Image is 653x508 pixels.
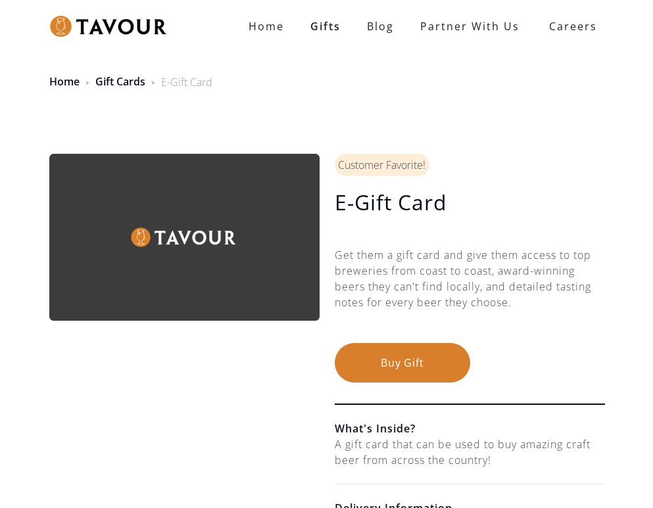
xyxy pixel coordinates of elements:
[533,8,607,45] a: Careers
[249,19,284,34] strong: Home
[335,436,605,468] div: A gift card that can be used to buy amazing craft beer from across the country!
[335,154,429,176] div: Customer Favorite!
[297,13,354,39] a: Gifts
[95,74,145,89] a: Gift Cards
[549,13,597,39] strong: Careers
[335,343,470,382] button: Buy Gift
[49,74,80,89] a: Home
[354,13,407,39] a: Blog
[335,247,605,343] div: Get them a gift card and give them access to top breweries from coast to coast, award-winning bee...
[235,13,297,39] a: Home
[335,189,605,216] h1: E-Gift Card
[161,74,212,90] div: E-Gift Card
[407,13,533,39] a: partner with us
[335,421,605,436] h6: What's Inside?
